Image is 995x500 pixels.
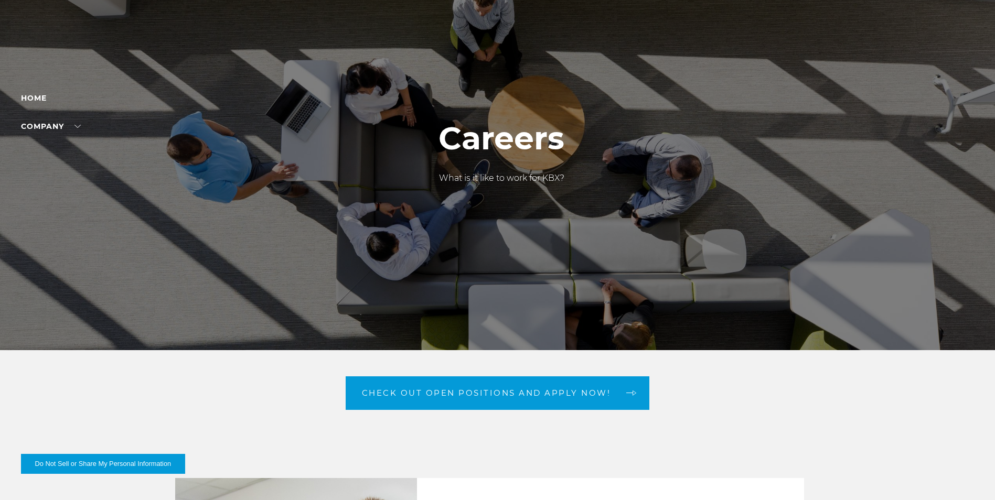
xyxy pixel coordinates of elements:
[438,121,564,156] h1: Careers
[362,389,611,397] span: Check out open positions and apply now!
[21,93,47,103] a: Home
[438,172,564,184] p: What is it like to work for KBX?
[21,122,81,131] a: Company
[346,376,650,410] a: Check out open positions and apply now! arrow arrow
[21,454,185,474] button: Do Not Sell or Share My Personal Information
